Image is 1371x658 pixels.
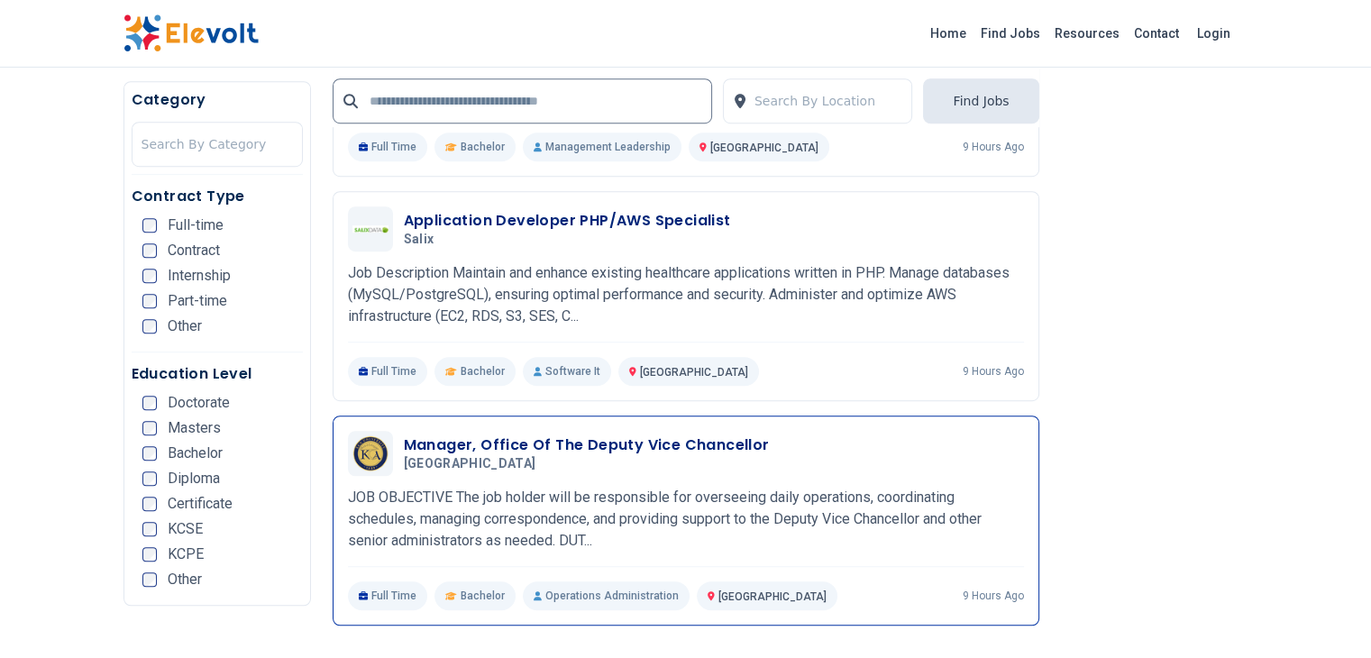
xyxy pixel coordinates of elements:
input: Certificate [142,497,157,511]
span: Bachelor [461,140,505,154]
h3: Application Developer PHP/AWS Specialist [404,210,731,232]
span: Bachelor [461,364,505,379]
span: KCPE [168,547,204,562]
a: Resources [1047,19,1127,48]
a: SalixApplication Developer PHP/AWS SpecialistSalixJob Description Maintain and enhance existing h... [348,206,1024,386]
span: [GEOGRAPHIC_DATA] [718,590,827,603]
p: Job Description Maintain and enhance existing healthcare applications written in PHP. Manage data... [348,262,1024,327]
span: Bachelor [461,589,505,603]
span: Certificate [168,497,233,511]
iframe: Advertisement [1061,81,1284,622]
h5: Category [132,89,303,111]
input: Contract [142,243,157,258]
a: Contact [1127,19,1186,48]
p: Management Leadership [523,133,681,161]
span: Other [168,572,202,587]
p: JOB OBJECTIVE The job holder will be responsible for overseeing daily operations, coordinating sc... [348,487,1024,552]
h3: Manager, Office Of The Deputy Vice Chancellor [404,434,770,456]
p: Full Time [348,133,428,161]
input: Bachelor [142,446,157,461]
span: Salix [404,232,434,248]
span: Diploma [168,471,220,486]
input: Full-time [142,218,157,233]
span: Full-time [168,218,224,233]
p: 9 hours ago [963,589,1024,603]
input: KCPE [142,547,157,562]
span: KCSE [168,522,203,536]
p: Software It [523,357,611,386]
a: Find Jobs [973,19,1047,48]
p: Full Time [348,357,428,386]
input: Part-time [142,294,157,308]
span: [GEOGRAPHIC_DATA] [640,366,748,379]
h5: Education Level [132,363,303,385]
input: Masters [142,421,157,435]
a: KCA UniversityManager, Office Of The Deputy Vice Chancellor[GEOGRAPHIC_DATA]JOB OBJECTIVE The job... [348,431,1024,610]
p: 9 hours ago [963,364,1024,379]
span: Masters [168,421,221,435]
span: [GEOGRAPHIC_DATA] [404,456,536,472]
h5: Contract Type [132,186,303,207]
p: Operations Administration [523,581,690,610]
img: Elevolt [123,14,259,52]
input: KCSE [142,522,157,536]
p: Full Time [348,581,428,610]
img: KCA University [352,435,388,471]
input: Internship [142,269,157,283]
input: Other [142,319,157,334]
span: Doctorate [168,396,230,410]
input: Other [142,572,157,587]
a: Home [923,19,973,48]
span: [GEOGRAPHIC_DATA] [710,142,818,154]
input: Diploma [142,471,157,486]
span: Other [168,319,202,334]
p: 9 hours ago [963,140,1024,154]
button: Find Jobs [923,78,1038,123]
span: Contract [168,243,220,258]
span: Internship [168,269,231,283]
input: Doctorate [142,396,157,410]
span: Bachelor [168,446,223,461]
img: Salix [352,225,388,233]
iframe: Chat Widget [1281,571,1371,658]
span: Part-time [168,294,227,308]
a: Login [1186,15,1241,51]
